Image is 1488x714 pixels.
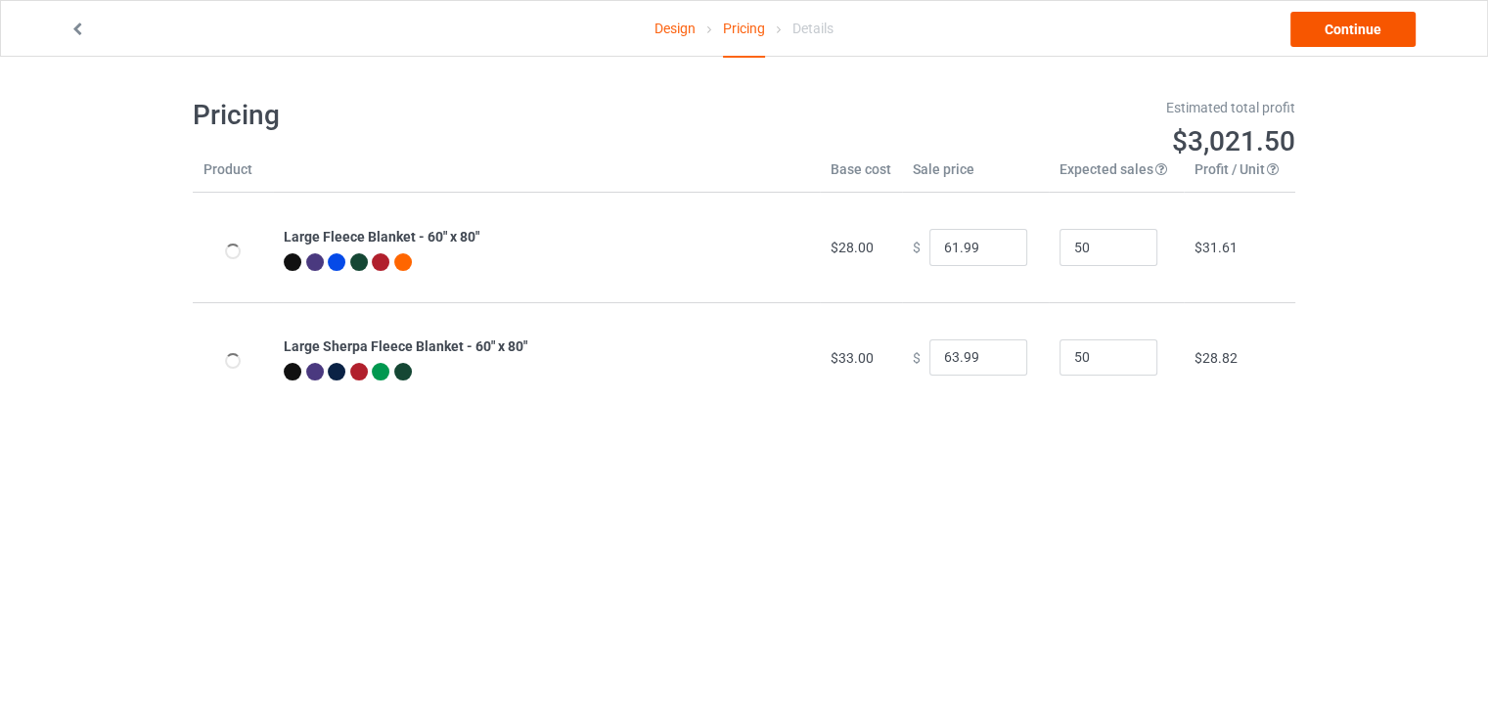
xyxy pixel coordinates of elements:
[913,240,921,255] span: $
[723,1,765,58] div: Pricing
[831,350,874,366] span: $33.00
[193,159,273,193] th: Product
[820,159,902,193] th: Base cost
[1184,159,1295,193] th: Profit / Unit
[654,1,696,56] a: Design
[1049,159,1184,193] th: Expected sales
[1195,240,1238,255] span: $31.61
[284,229,479,245] b: Large Fleece Blanket - 60" x 80"
[902,159,1049,193] th: Sale price
[193,98,731,133] h1: Pricing
[1195,350,1238,366] span: $28.82
[792,1,834,56] div: Details
[831,240,874,255] span: $28.00
[284,338,527,354] b: Large Sherpa Fleece Blanket - 60" x 80"
[758,98,1296,117] div: Estimated total profit
[1172,125,1295,157] span: $3,021.50
[1290,12,1416,47] a: Continue
[913,349,921,365] span: $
